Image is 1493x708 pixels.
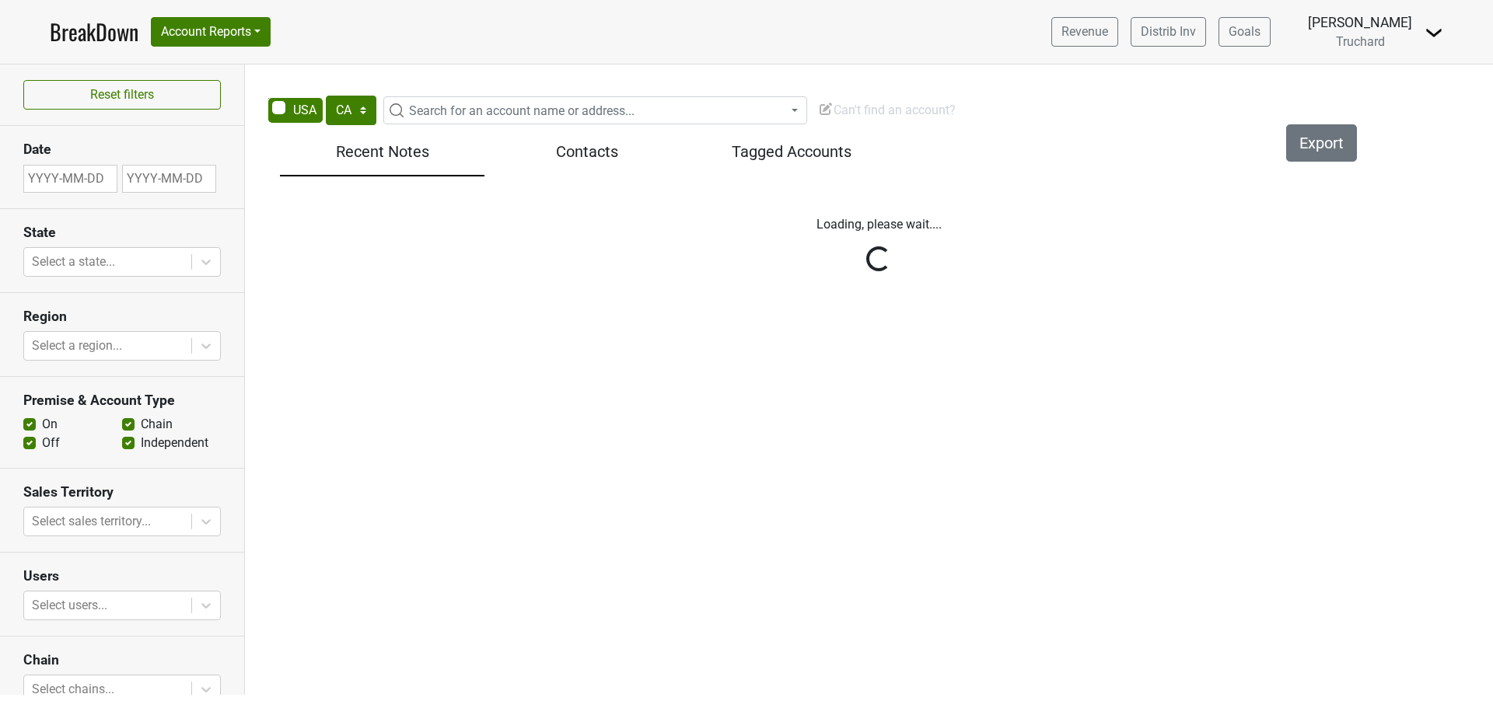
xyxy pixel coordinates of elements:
div: [PERSON_NAME] [1308,12,1412,33]
span: Can't find an account? [818,103,956,117]
span: Search for an account name or address... [409,103,635,118]
span: Truchard [1336,34,1385,49]
button: Account Reports [151,17,271,47]
h5: Contacts [492,142,681,161]
img: Dropdown Menu [1425,23,1443,42]
p: Loading, please wait.... [264,215,1493,234]
a: Goals [1219,17,1271,47]
img: Edit [818,101,834,117]
a: BreakDown [50,16,138,48]
a: Distrib Inv [1131,17,1206,47]
h5: Recent Notes [288,142,477,161]
h5: Tagged Accounts [698,142,886,161]
a: Revenue [1051,17,1118,47]
button: Export [1286,124,1357,162]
